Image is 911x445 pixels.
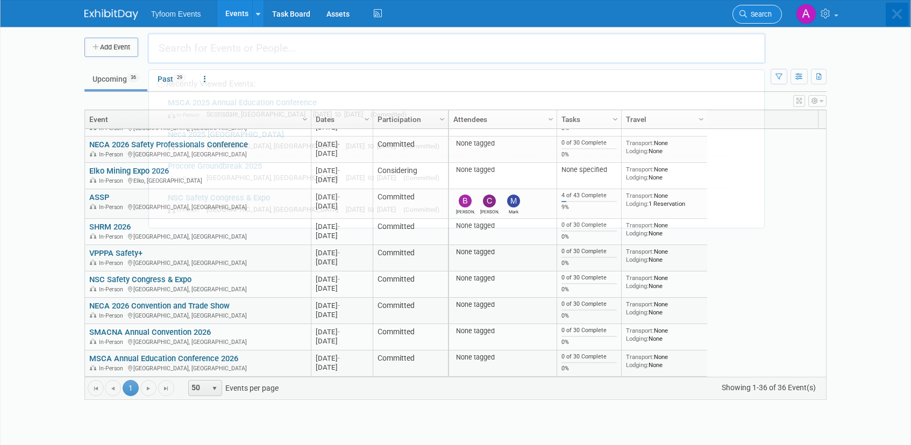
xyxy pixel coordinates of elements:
span: In-Person [168,206,204,213]
a: Procore Groundbreak 2025 In-Person [GEOGRAPHIC_DATA], [GEOGRAPHIC_DATA] [DATE] to [DATE] (Committed) [162,156,759,188]
span: [GEOGRAPHIC_DATA], [GEOGRAPHIC_DATA] [207,142,344,150]
span: (Committed) [371,111,407,118]
span: In-Person [168,175,204,182]
div: Recently Viewed Events: [154,70,759,93]
span: In-Person [168,143,204,150]
span: Scottsdale, [GEOGRAPHIC_DATA] [207,110,311,118]
a: NSC Safety Congress & Expo In-Person [GEOGRAPHIC_DATA], [GEOGRAPHIC_DATA] [DATE] to [DATE] (Commi... [162,188,759,219]
span: (Committed) [403,142,439,150]
span: [DATE] to [DATE] [346,142,401,150]
span: [GEOGRAPHIC_DATA], [GEOGRAPHIC_DATA] [207,174,344,182]
input: Search for Events or People... [147,33,766,64]
span: [DATE] to [DATE] [313,110,368,118]
span: [DATE] to [DATE] [346,174,401,182]
span: [DATE] to [DATE] [346,205,401,213]
a: MSCA 2025 Annual Education Conference In-Person Scottsdale, [GEOGRAPHIC_DATA] [DATE] to [DATE] (C... [162,93,759,124]
a: Neca 2025 [GEOGRAPHIC_DATA] In-Person [GEOGRAPHIC_DATA], [GEOGRAPHIC_DATA] [DATE] to [DATE] (Comm... [162,125,759,156]
span: In-Person [168,111,204,118]
span: (Committed) [403,174,439,182]
span: (Committed) [403,206,439,213]
span: [GEOGRAPHIC_DATA], [GEOGRAPHIC_DATA] [207,205,344,213]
